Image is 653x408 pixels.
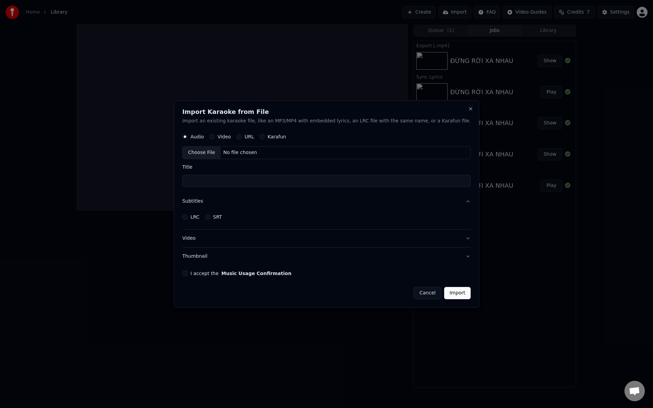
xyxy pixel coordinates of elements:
[182,165,471,169] label: Title
[444,287,471,299] button: Import
[182,109,471,115] h2: Import Karaoke from File
[190,271,291,276] label: I accept the
[220,149,259,156] div: No file chosen
[221,271,291,276] button: I accept the
[182,118,471,124] p: Import an existing karaoke file, like an MP3/MP4 with embedded lyrics, an LRC file with the same ...
[182,230,471,247] button: Video
[190,134,204,139] label: Audio
[268,134,286,139] label: Karafun
[245,134,254,139] label: URL
[183,147,221,159] div: Choose File
[213,215,222,219] label: SRT
[414,287,441,299] button: Cancel
[182,210,471,229] div: Subtitles
[218,134,231,139] label: Video
[190,215,200,219] label: LRC
[182,248,471,265] button: Thumbnail
[182,192,471,210] button: Subtitles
